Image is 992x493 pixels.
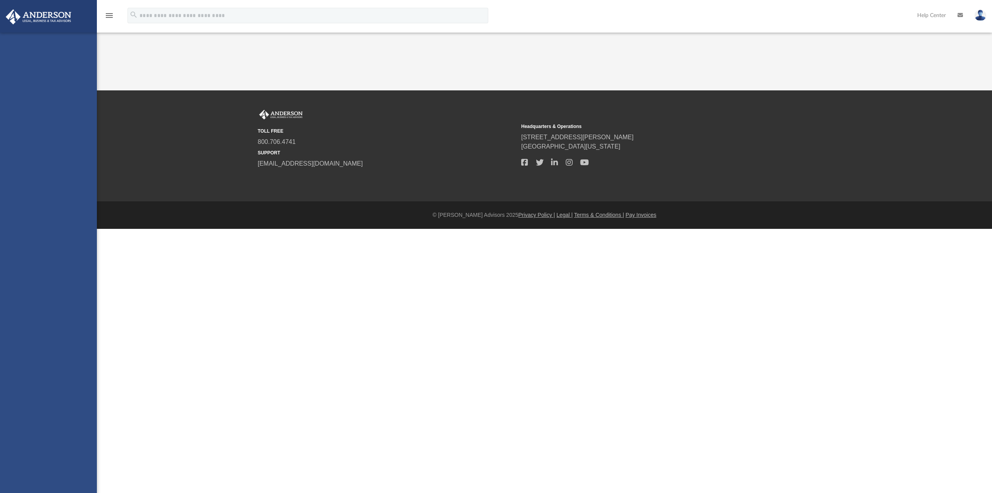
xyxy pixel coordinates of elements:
[258,149,516,156] small: SUPPORT
[521,143,620,150] a: [GEOGRAPHIC_DATA][US_STATE]
[556,212,573,218] a: Legal |
[975,10,986,21] img: User Pic
[258,128,516,135] small: TOLL FREE
[258,138,296,145] a: 800.706.4741
[97,211,992,219] div: © [PERSON_NAME] Advisors 2025
[105,11,114,20] i: menu
[521,123,779,130] small: Headquarters & Operations
[521,134,634,140] a: [STREET_ADDRESS][PERSON_NAME]
[518,212,555,218] a: Privacy Policy |
[3,9,74,24] img: Anderson Advisors Platinum Portal
[258,160,363,167] a: [EMAIL_ADDRESS][DOMAIN_NAME]
[258,110,304,120] img: Anderson Advisors Platinum Portal
[574,212,624,218] a: Terms & Conditions |
[129,10,138,19] i: search
[105,15,114,20] a: menu
[625,212,656,218] a: Pay Invoices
